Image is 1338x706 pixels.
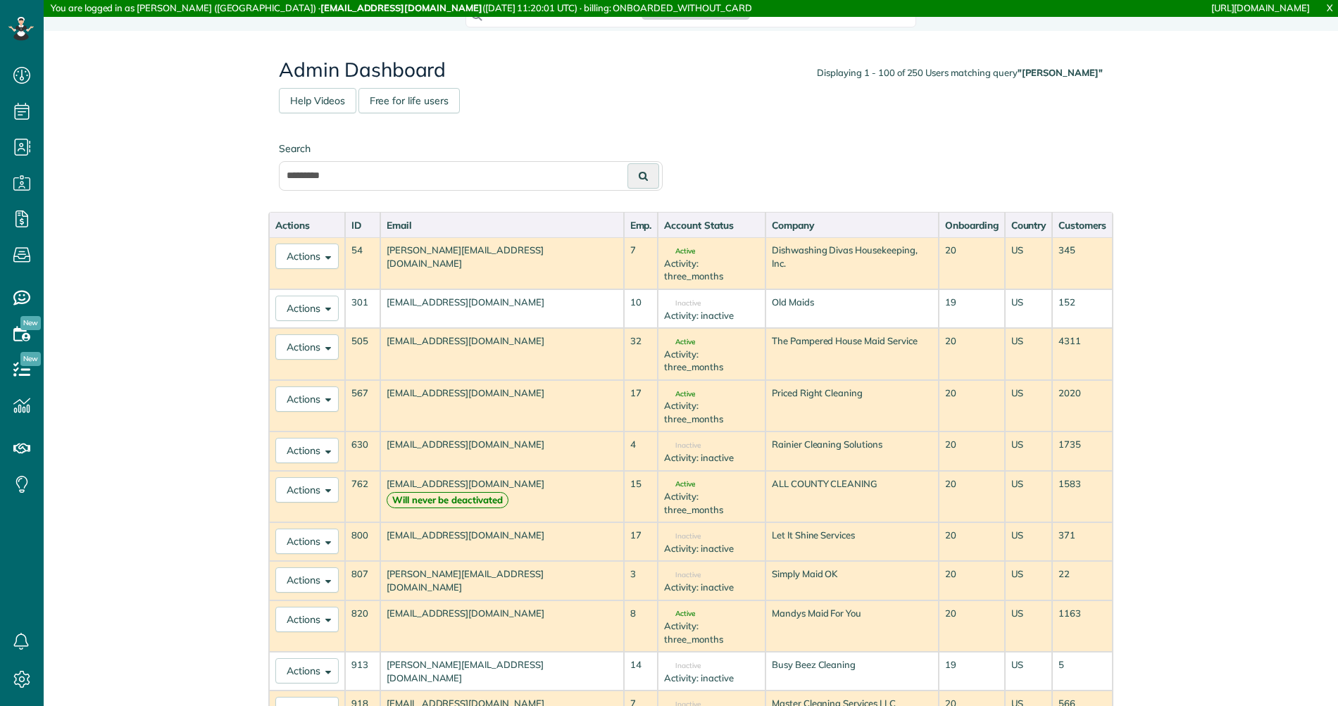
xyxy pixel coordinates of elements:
td: US [1005,380,1053,432]
td: US [1005,471,1053,523]
span: Active [664,391,695,398]
td: 807 [345,561,380,600]
td: [EMAIL_ADDRESS][DOMAIN_NAME] [380,471,624,523]
td: 17 [624,522,658,561]
td: 152 [1052,289,1113,328]
td: US [1005,522,1053,561]
td: 20 [939,328,1005,380]
button: Actions [275,438,339,463]
td: US [1005,328,1053,380]
td: 820 [345,600,380,653]
strong: [EMAIL_ADDRESS][DOMAIN_NAME] [320,2,482,13]
td: [EMAIL_ADDRESS][DOMAIN_NAME] [380,380,624,432]
div: Company [772,218,932,232]
a: Help Videos [279,88,356,113]
td: 14 [624,652,658,691]
div: Activity: three_months [664,399,759,425]
td: 301 [345,289,380,328]
td: 20 [939,380,1005,432]
span: Inactive [664,533,701,540]
div: Activity: three_months [664,348,759,374]
td: 32 [624,328,658,380]
div: Activity: three_months [664,619,759,645]
div: Activity: three_months [664,490,759,516]
td: 19 [939,652,1005,691]
div: Activity: inactive [664,672,759,685]
button: Actions [275,244,339,269]
button: Actions [275,607,339,632]
td: Simply Maid OK [765,561,939,600]
td: 800 [345,522,380,561]
td: [EMAIL_ADDRESS][DOMAIN_NAME] [380,431,624,470]
td: 345 [1052,237,1113,289]
td: 567 [345,380,380,432]
td: US [1005,237,1053,289]
td: 15 [624,471,658,523]
td: Dishwashing Divas Housekeeping, Inc. [765,237,939,289]
div: Country [1011,218,1046,232]
td: 1735 [1052,431,1113,470]
a: Free for life users [358,88,460,113]
td: [EMAIL_ADDRESS][DOMAIN_NAME] [380,600,624,653]
td: 22 [1052,561,1113,600]
td: US [1005,600,1053,653]
button: Actions [275,658,339,683]
td: 8 [624,600,658,653]
button: Actions [275,334,339,360]
td: 20 [939,431,1005,470]
td: 371 [1052,522,1113,561]
button: Actions [275,296,339,321]
td: 913 [345,652,380,691]
td: US [1005,652,1053,691]
button: Actions [275,567,339,593]
td: 3 [624,561,658,600]
a: [URL][DOMAIN_NAME] [1211,2,1310,13]
td: The Pampered House Maid Service [765,328,939,380]
td: Rainier Cleaning Solutions [765,431,939,470]
td: US [1005,561,1053,600]
div: Customers [1058,218,1106,232]
td: [PERSON_NAME][EMAIL_ADDRESS][DOMAIN_NAME] [380,561,624,600]
button: Actions [275,529,339,554]
td: ALL COUNTY CLEANING [765,471,939,523]
td: 20 [939,600,1005,653]
td: 762 [345,471,380,523]
button: Actions [275,386,339,412]
span: Inactive [664,662,701,669]
div: Account Status [664,218,759,232]
td: Old Maids [765,289,939,328]
td: [EMAIL_ADDRESS][DOMAIN_NAME] [380,328,624,380]
div: Activity: inactive [664,309,759,322]
span: Active [664,610,695,617]
td: 54 [345,237,380,289]
td: US [1005,289,1053,328]
td: 20 [939,471,1005,523]
td: [EMAIL_ADDRESS][DOMAIN_NAME] [380,289,624,328]
td: 1163 [1052,600,1113,653]
td: 630 [345,431,380,470]
td: [EMAIL_ADDRESS][DOMAIN_NAME] [380,522,624,561]
div: Displaying 1 - 100 of 250 Users matching query [817,66,1103,80]
h2: Admin Dashboard [279,59,1103,81]
div: Activity: three_months [664,257,759,283]
td: 19 [939,289,1005,328]
td: 7 [624,237,658,289]
span: Active [664,481,695,488]
div: Activity: inactive [664,451,759,465]
td: [PERSON_NAME][EMAIL_ADDRESS][DOMAIN_NAME] [380,237,624,289]
td: 10 [624,289,658,328]
span: Inactive [664,442,701,449]
span: Inactive [664,572,701,579]
span: Inactive [664,300,701,307]
td: Let It Shine Services [765,522,939,561]
div: Actions [275,218,339,232]
div: Email [387,218,618,232]
label: Search [279,141,663,156]
button: Actions [275,477,339,503]
td: 4 [624,431,658,470]
div: Activity: inactive [664,581,759,594]
td: 20 [939,237,1005,289]
td: 20 [939,561,1005,600]
span: New [20,316,41,330]
strong: "[PERSON_NAME]" [1018,67,1103,78]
